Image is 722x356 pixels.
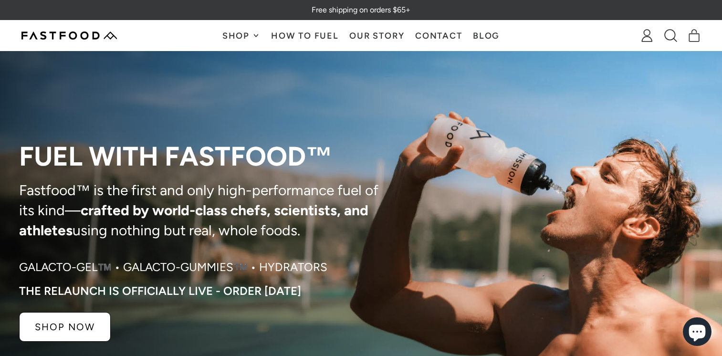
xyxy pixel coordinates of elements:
[19,142,383,171] p: Fuel with Fastfood™
[344,21,410,51] a: Our Story
[21,31,117,40] img: Fastfood
[217,21,265,51] button: Shop
[35,322,95,332] p: SHOP NOW
[19,180,383,241] p: Fastfood™ is the first and only high-performance fuel of its kind— using nothing but real, whole ...
[410,21,468,51] a: Contact
[468,21,505,51] a: Blog
[222,31,252,40] span: Shop
[19,201,368,239] strong: crafted by world-class chefs, scientists, and athletes
[680,317,714,348] inbox-online-store-chat: Shopify online store chat
[19,284,301,298] p: The RELAUNCH IS OFFICIALLY LIVE - ORDER [DATE]
[19,312,111,342] a: SHOP NOW
[266,21,344,51] a: How To Fuel
[19,260,327,275] p: Galacto-Gel™️ • Galacto-Gummies™️ • Hydrators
